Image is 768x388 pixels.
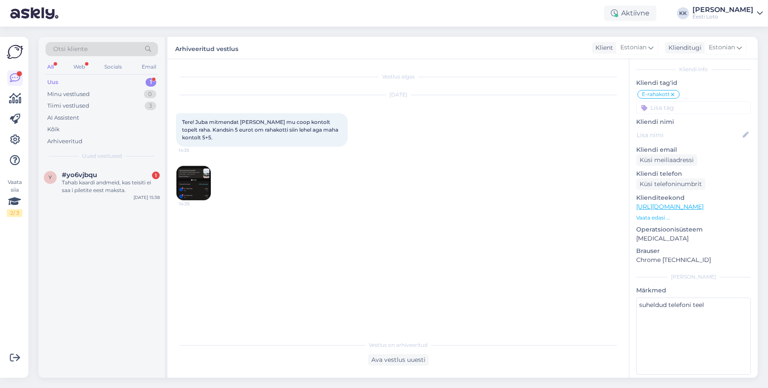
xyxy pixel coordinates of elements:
[47,114,79,122] div: AI Assistent
[709,43,735,52] span: Estonian
[604,6,656,21] div: Aktiivne
[636,234,751,243] p: [MEDICAL_DATA]
[636,101,751,114] input: Lisa tag
[146,78,156,87] div: 1
[176,91,620,99] div: [DATE]
[620,43,647,52] span: Estonian
[636,66,751,73] div: Kliendi info
[636,117,751,126] p: Kliendi nimi
[642,92,670,97] span: E-rahakott
[62,171,97,179] span: #yo6vjbqu
[636,193,751,202] p: Klienditeekond
[179,201,211,207] span: 14:35
[677,7,689,19] div: KK
[692,6,763,20] a: [PERSON_NAME]Eesti Loto
[7,44,23,60] img: Askly Logo
[636,256,751,265] p: Chrome [TECHNICAL_ID]
[636,286,751,295] p: Märkmed
[144,90,156,99] div: 0
[176,166,211,200] img: Attachment
[637,130,741,140] input: Lisa nimi
[182,119,340,141] span: Tere! Juba mitmendat [PERSON_NAME] mu coop kontolt topelt raha. Kandsin 5 eurot om rahakotti siin...
[636,225,751,234] p: Operatsioonisüsteem
[175,42,238,54] label: Arhiveeritud vestlus
[145,102,156,110] div: 3
[47,125,60,134] div: Kõik
[692,6,753,13] div: [PERSON_NAME]
[47,102,89,110] div: Tiimi vestlused
[103,61,124,72] div: Socials
[665,43,701,52] div: Klienditugi
[636,154,697,166] div: Küsi meiliaadressi
[72,61,87,72] div: Web
[49,174,52,180] span: y
[179,147,211,153] span: 14:35
[636,78,751,87] p: Kliendi tag'id
[47,137,82,146] div: Arhiveeritud
[7,178,22,217] div: Vaata siia
[53,45,88,54] span: Otsi kliente
[82,152,122,160] span: Uued vestlused
[636,214,751,222] p: Vaata edasi ...
[62,179,160,194] div: Tahab kaardi andmeid, kas teisiti ei saa i piletite eest maksta.
[47,90,90,99] div: Minu vestlused
[368,354,429,366] div: Ava vestlus uuesti
[636,145,751,154] p: Kliendi email
[636,178,705,190] div: Küsi telefoninumbrit
[636,247,751,256] p: Brauser
[152,171,160,179] div: 1
[636,273,751,281] div: [PERSON_NAME]
[46,61,55,72] div: All
[134,194,160,201] div: [DATE] 15:38
[636,203,704,211] a: [URL][DOMAIN_NAME]
[176,73,620,81] div: Vestlus algas
[140,61,158,72] div: Email
[636,169,751,178] p: Kliendi telefon
[692,13,753,20] div: Eesti Loto
[369,341,428,349] span: Vestlus on arhiveeritud
[7,209,22,217] div: 2 / 3
[592,43,613,52] div: Klient
[47,78,58,87] div: Uus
